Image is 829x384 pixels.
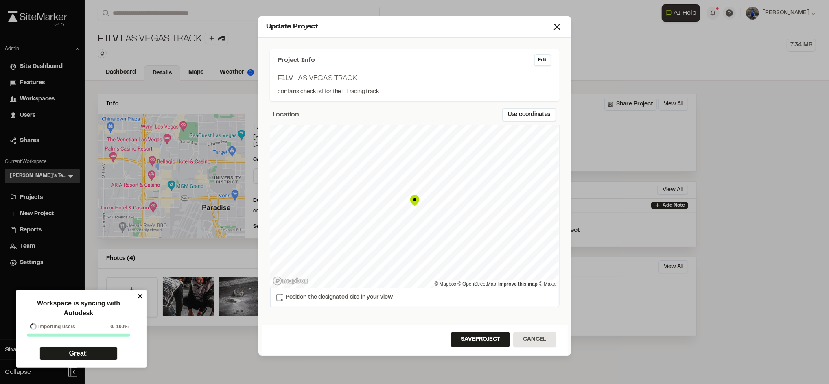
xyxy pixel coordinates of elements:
[278,87,551,96] p: contains checklist for the F1 racing track
[513,332,556,347] button: Cancel
[22,299,135,318] p: Workspace is syncing with Autodesk
[539,281,557,287] a: Maxar
[409,194,421,207] div: Map marker
[276,293,393,302] p: Position the designated site in your view
[457,281,496,287] a: OpenStreetMap
[435,281,457,287] a: Mapbox
[270,125,559,288] canvas: Map
[110,323,114,330] span: 0 /
[502,108,556,122] button: Use coordinates
[278,55,315,65] span: Project Info
[116,323,129,330] span: 100%
[267,22,551,33] div: Update Project
[498,281,538,287] a: Map feedback
[451,332,510,347] button: SaveProject
[39,347,118,360] a: Great!
[273,110,300,120] span: Location
[278,75,293,82] span: F1LV
[273,276,308,286] a: Mapbox logo
[138,293,143,299] button: close
[278,73,551,84] p: Las Vegas Track
[27,323,75,330] div: Importing users
[534,54,551,66] button: Edit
